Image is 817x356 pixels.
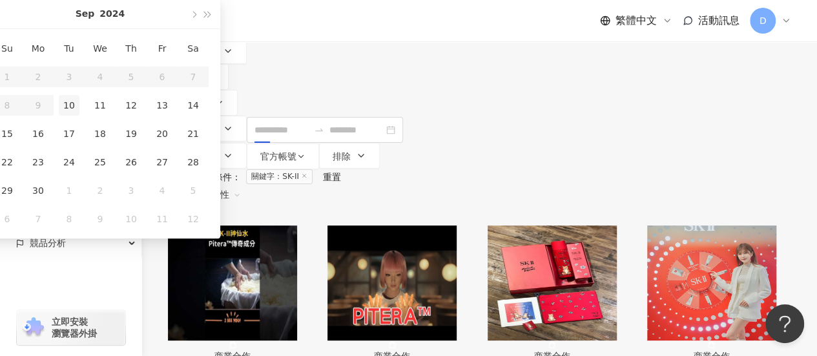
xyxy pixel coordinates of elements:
[28,123,48,144] div: 16
[314,125,324,135] span: swap-right
[260,151,296,162] span: 官方帳號
[147,176,178,205] td: 2024-10-04
[121,180,141,201] div: 3
[152,123,172,144] div: 20
[319,143,380,169] button: 排除
[147,148,178,176] td: 2024-09-27
[183,209,203,229] div: 12
[121,152,141,173] div: 26
[59,95,79,116] div: 10
[147,120,178,148] td: 2024-09-20
[147,91,178,120] td: 2024-09-13
[59,180,79,201] div: 1
[178,120,209,148] td: 2024-09-21
[698,14,739,26] span: 活動訊息
[116,34,147,63] th: Th
[21,317,46,338] img: chrome extension
[90,95,110,116] div: 11
[23,148,54,176] td: 2024-09-23
[152,180,172,201] div: 4
[178,148,209,176] td: 2024-09-28
[54,205,85,233] td: 2024-10-08
[183,95,203,116] div: 14
[59,209,79,229] div: 8
[121,95,141,116] div: 12
[116,91,147,120] td: 2024-09-12
[17,310,125,345] a: chrome extension立即安裝 瀏覽器外掛
[54,91,85,120] td: 2024-09-10
[30,229,66,258] span: 競品分析
[90,209,110,229] div: 9
[85,148,116,176] td: 2024-09-25
[28,152,48,173] div: 23
[59,123,79,144] div: 17
[23,120,54,148] td: 2024-09-16
[765,304,804,343] iframe: Help Scout Beacon - Open
[205,172,241,182] span: 條件 ：
[116,120,147,148] td: 2024-09-19
[615,14,657,28] span: 繁體中文
[168,225,297,340] img: post-image
[85,176,116,205] td: 2024-10-02
[314,125,324,135] span: to
[121,209,141,229] div: 10
[85,34,116,63] th: We
[247,143,319,169] button: 官方帳號
[183,123,203,144] div: 21
[54,148,85,176] td: 2024-09-24
[178,176,209,205] td: 2024-10-05
[323,172,341,182] div: 重置
[246,169,313,184] span: 關鍵字：SK-II
[147,205,178,233] td: 2024-10-11
[152,95,172,116] div: 13
[760,14,767,28] span: D
[54,176,85,205] td: 2024-10-01
[168,184,791,205] div: 排序：
[85,120,116,148] td: 2024-09-18
[183,180,203,201] div: 5
[28,180,48,201] div: 30
[152,152,172,173] div: 27
[178,91,209,120] td: 2024-09-14
[85,205,116,233] td: 2024-10-09
[116,148,147,176] td: 2024-09-26
[116,176,147,205] td: 2024-10-03
[183,152,203,173] div: 28
[23,205,54,233] td: 2024-10-07
[23,34,54,63] th: Mo
[333,151,351,162] span: 排除
[28,209,48,229] div: 7
[178,205,209,233] td: 2024-10-12
[90,180,110,201] div: 2
[147,34,178,63] th: Fr
[90,123,110,144] div: 18
[52,316,97,339] span: 立即安裝 瀏覽器外掛
[152,209,172,229] div: 11
[23,176,54,205] td: 2024-09-30
[59,152,79,173] div: 24
[202,184,241,205] span: 關聯性
[488,225,617,340] img: post-image
[327,225,457,340] img: post-image
[54,120,85,148] td: 2024-09-17
[121,123,141,144] div: 19
[116,205,147,233] td: 2024-10-10
[85,91,116,120] td: 2024-09-11
[54,34,85,63] th: Tu
[178,34,209,63] th: Sa
[90,152,110,173] div: 25
[647,225,776,340] img: post-image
